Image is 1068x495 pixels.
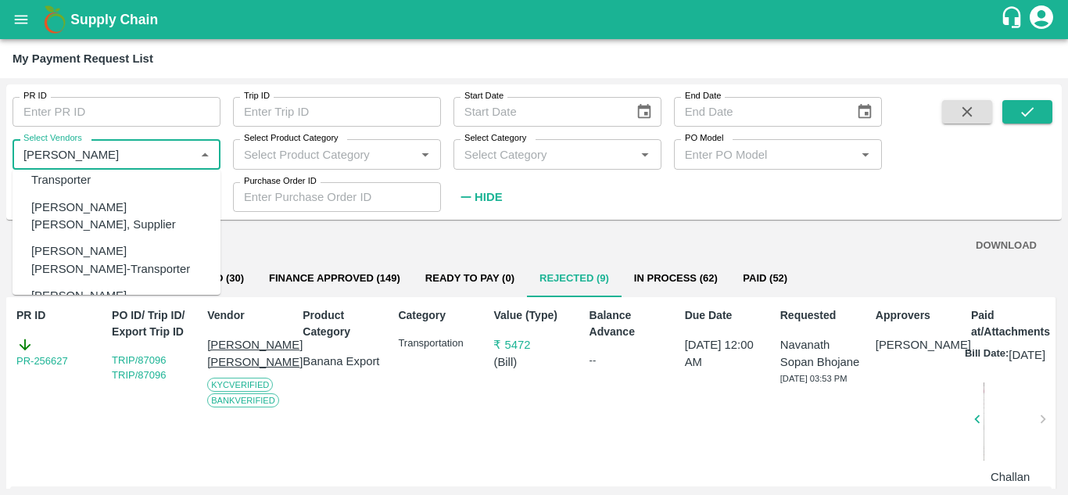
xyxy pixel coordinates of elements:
p: Approvers [876,307,956,324]
p: [PERSON_NAME] [876,336,956,353]
p: Challan [984,468,1038,486]
input: Select Vendor [17,144,190,164]
button: In Process (62) [622,260,730,297]
button: DOWNLOAD [969,232,1043,260]
a: TRIP/87096 TRIP/87096 [112,354,166,382]
button: Open [635,144,655,164]
label: Trip ID [244,90,270,102]
input: Enter PO Model [679,144,851,164]
p: Due Date [685,307,765,324]
button: Open [855,144,876,164]
label: PR ID [23,90,47,102]
p: Value (Type) [493,307,574,324]
span: Bank Verified [207,393,279,407]
input: End Date [674,97,844,127]
input: Select Product Category [238,144,410,164]
p: Product Category [303,307,383,340]
p: [DATE] [1009,346,1045,364]
input: Enter Purchase Order ID [233,182,441,212]
p: PR ID [16,307,97,324]
button: Hide [453,184,507,210]
p: ₹ 5472 [493,336,574,353]
p: [DATE] 12:00 AM [685,336,765,371]
button: Close [195,144,215,164]
input: Select Category [458,144,631,164]
input: Enter Trip ID [233,97,441,127]
span: KYC Verified [207,378,273,392]
label: End Date [685,90,721,102]
p: Balance Advance [590,307,670,340]
p: Vendor [207,307,288,324]
p: PO ID/ Trip ID/ Export Trip ID [112,307,192,340]
p: ( Bill ) [493,353,574,371]
p: [PERSON_NAME] [PERSON_NAME] [207,336,288,371]
label: Select Vendors [23,132,82,145]
div: -- [590,353,670,368]
label: Start Date [464,90,504,102]
button: Rejected (9) [527,260,622,297]
label: Select Product Category [244,132,339,145]
a: Supply Chain [70,9,1000,30]
button: Choose date [850,97,880,127]
b: Supply Chain [70,12,158,27]
span: [DATE] 03:53 PM [780,374,848,383]
div: [PERSON_NAME] [PERSON_NAME]-Supplier [31,287,208,322]
button: Finance Approved (149) [256,260,413,297]
p: Bill Date: [965,346,1009,364]
button: Choose date [629,97,659,127]
strong: Hide [475,191,502,203]
div: account of current user [1027,3,1055,36]
p: Navanath Sopan Bhojane [780,336,861,371]
label: Purchase Order ID [244,175,317,188]
div: [PERSON_NAME] [PERSON_NAME], Supplier [31,199,208,234]
div: customer-support [1000,5,1027,34]
div: [PERSON_NAME] [PERSON_NAME]-Transporter [31,242,208,278]
p: Paid at/Attachments [971,307,1052,340]
a: PR-256627 [16,353,68,369]
p: Category [398,307,478,324]
img: logo [39,4,70,35]
button: Ready To Pay (0) [413,260,527,297]
label: PO Model [685,132,724,145]
button: Open [415,144,435,164]
label: Select Category [464,132,526,145]
input: Start Date [453,97,624,127]
p: Transportation [398,336,478,351]
button: Paid (52) [730,260,801,297]
div: My Payment Request List [13,48,153,69]
p: Banana Export [303,353,383,370]
input: Enter PR ID [13,97,220,127]
p: Requested [780,307,861,324]
button: open drawer [3,2,39,38]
